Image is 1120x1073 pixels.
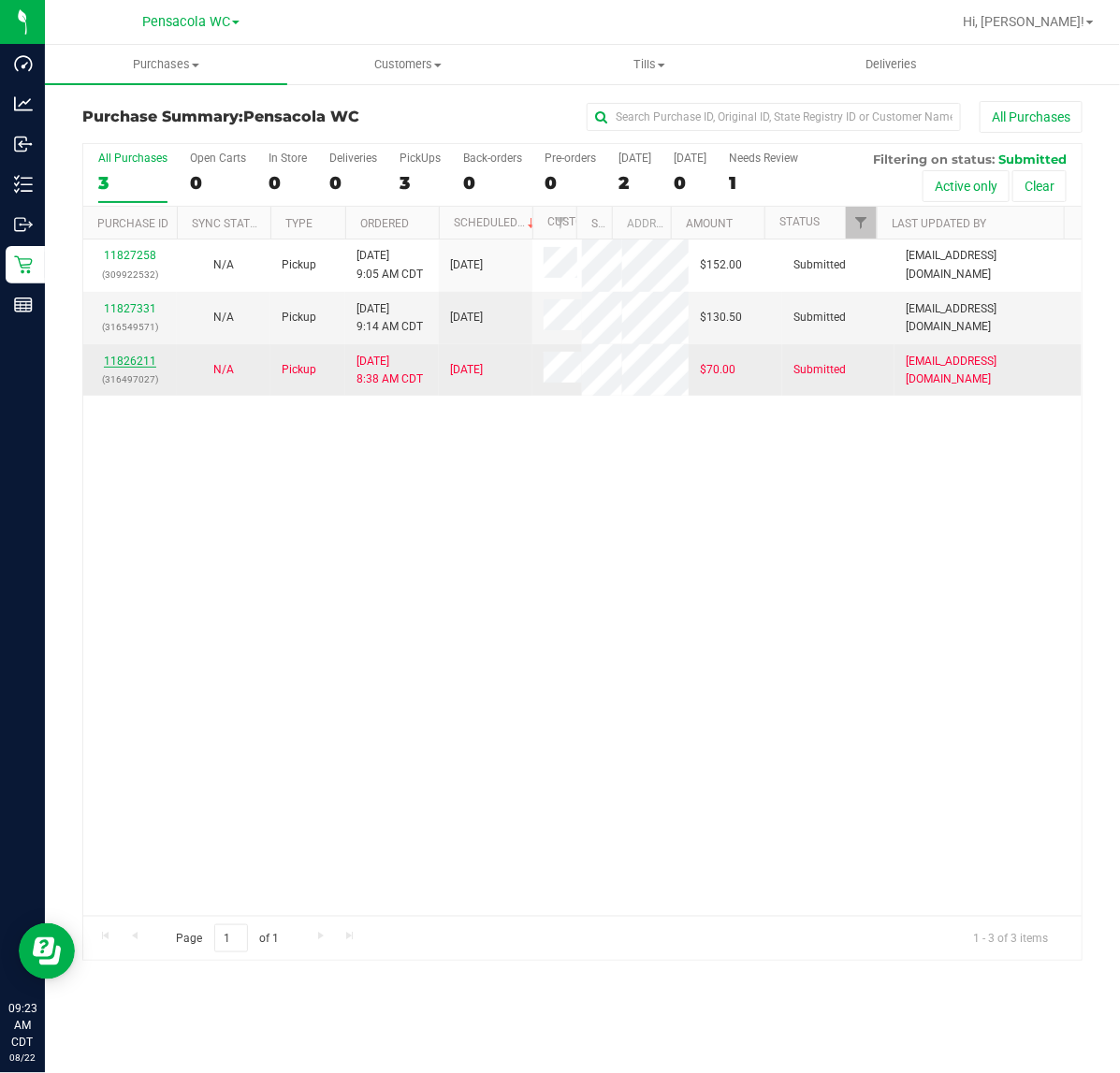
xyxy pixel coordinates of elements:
div: Needs Review [729,152,798,165]
div: [DATE] [618,152,651,165]
p: (316549571) [95,318,166,336]
button: All Purchases [980,101,1083,133]
span: [DATE] [450,309,483,326]
div: 0 [269,172,307,194]
span: Page of 1 [160,924,295,953]
div: 1 [729,172,798,194]
span: Pensacola WC [243,108,359,125]
h3: Purchase Summary: [82,109,415,125]
span: [DATE] 9:14 AM CDT [356,300,423,336]
span: Not Applicable [213,363,234,376]
div: Back-orders [463,152,522,165]
span: $130.50 [700,309,742,326]
a: 11826211 [104,355,156,368]
div: 0 [329,172,377,194]
p: 08/22 [8,1051,36,1065]
div: PickUps [400,152,441,165]
span: [DATE] [450,256,483,274]
a: Purchase ID [97,217,168,230]
span: Not Applicable [213,311,234,324]
button: Clear [1012,170,1067,202]
span: $70.00 [700,361,735,379]
span: [DATE] 8:38 AM CDT [356,353,423,388]
span: Purchases [45,56,287,73]
span: 1 - 3 of 3 items [958,924,1063,952]
a: State Registry ID [592,217,691,230]
span: Deliveries [840,56,942,73]
span: [EMAIL_ADDRESS][DOMAIN_NAME] [906,247,1070,283]
a: Deliveries [771,45,1013,84]
div: 3 [98,172,167,194]
a: Filter [846,207,877,239]
a: Ordered [360,217,409,230]
span: Submitted [998,152,1067,167]
div: [DATE] [674,152,706,165]
a: Type [285,217,313,230]
a: Amount [686,217,733,230]
a: Customers [287,45,530,84]
inline-svg: Dashboard [14,54,33,73]
div: In Store [269,152,307,165]
span: [EMAIL_ADDRESS][DOMAIN_NAME] [906,300,1070,336]
inline-svg: Retail [14,255,33,274]
a: Tills [529,45,771,84]
button: N/A [213,361,234,379]
span: $152.00 [700,256,742,274]
div: All Purchases [98,152,167,165]
span: [DATE] 9:05 AM CDT [356,247,423,283]
button: N/A [213,309,234,326]
a: 11827331 [104,302,156,315]
span: [DATE] [450,361,483,379]
span: Pickup [282,256,316,274]
a: Last Updated By [892,217,986,230]
div: 0 [463,172,522,194]
span: Hi, [PERSON_NAME]! [963,14,1084,29]
a: 11827258 [104,249,156,262]
span: Submitted [793,309,846,326]
inline-svg: Inventory [14,175,33,194]
inline-svg: Inbound [14,135,33,153]
span: Pickup [282,361,316,379]
div: 0 [674,172,706,194]
button: Active only [923,170,1010,202]
span: Tills [530,56,770,73]
a: Status [779,215,820,228]
a: Scheduled [454,216,539,229]
div: 2 [618,172,651,194]
p: (309922532) [95,266,166,283]
span: Submitted [793,256,846,274]
span: Customers [288,56,529,73]
div: Pre-orders [545,152,596,165]
iframe: Resource center [19,923,75,979]
a: Filter [545,207,576,239]
inline-svg: Reports [14,296,33,314]
a: Sync Status [192,217,264,230]
th: Address [612,207,671,239]
div: Deliveries [329,152,377,165]
div: 3 [400,172,441,194]
div: 0 [545,172,596,194]
input: Search Purchase ID, Original ID, State Registry ID or Customer Name... [587,103,961,131]
span: [EMAIL_ADDRESS][DOMAIN_NAME] [906,353,1070,388]
inline-svg: Outbound [14,215,33,234]
span: Pickup [282,309,316,326]
span: Pensacola WC [142,14,230,30]
div: Open Carts [190,152,246,165]
div: 0 [190,172,246,194]
inline-svg: Analytics [14,94,33,113]
button: N/A [213,256,234,274]
span: Filtering on status: [873,152,995,167]
span: Not Applicable [213,258,234,271]
p: (316497027) [95,370,166,388]
p: 09:23 AM CDT [8,1000,36,1051]
input: 1 [214,924,248,953]
span: Submitted [793,361,846,379]
a: Purchases [45,45,287,84]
